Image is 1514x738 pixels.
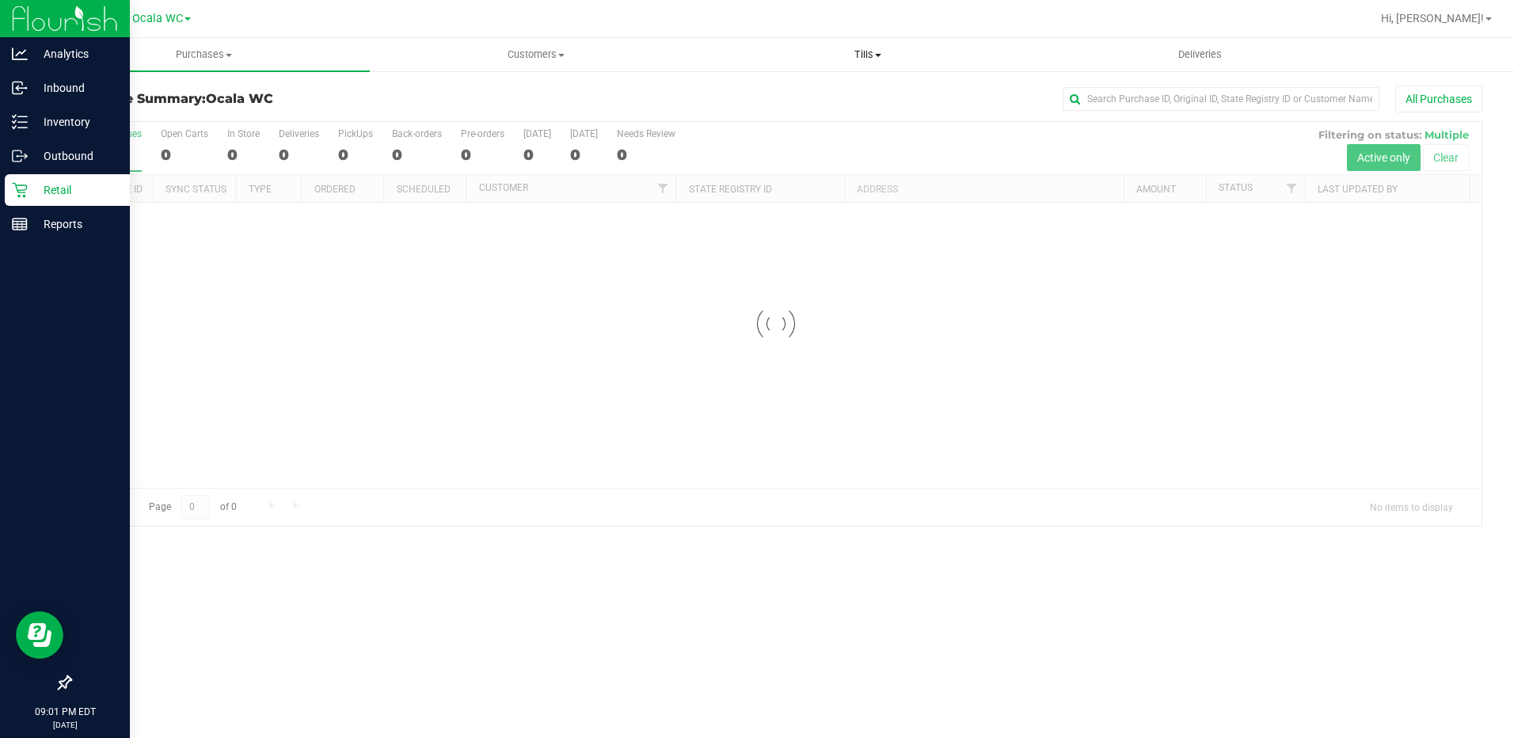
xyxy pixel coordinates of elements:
[28,112,123,131] p: Inventory
[28,78,123,97] p: Inbound
[7,719,123,731] p: [DATE]
[38,38,370,71] a: Purchases
[28,146,123,165] p: Outbound
[12,148,28,164] inline-svg: Outbound
[12,114,28,130] inline-svg: Inventory
[12,216,28,232] inline-svg: Reports
[1157,48,1243,62] span: Deliveries
[12,46,28,62] inline-svg: Analytics
[12,182,28,198] inline-svg: Retail
[12,80,28,96] inline-svg: Inbound
[702,38,1034,71] a: Tills
[703,48,1033,62] span: Tills
[132,12,183,25] span: Ocala WC
[28,44,123,63] p: Analytics
[1063,87,1379,111] input: Search Purchase ID, Original ID, State Registry ID or Customer Name...
[38,48,370,62] span: Purchases
[28,215,123,234] p: Reports
[1395,86,1482,112] button: All Purchases
[206,91,273,106] span: Ocala WC
[70,92,541,106] h3: Purchase Summary:
[1381,12,1484,25] span: Hi, [PERSON_NAME]!
[7,705,123,719] p: 09:01 PM EDT
[1034,38,1366,71] a: Deliveries
[370,38,702,71] a: Customers
[16,611,63,659] iframe: Resource center
[371,48,701,62] span: Customers
[28,181,123,200] p: Retail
